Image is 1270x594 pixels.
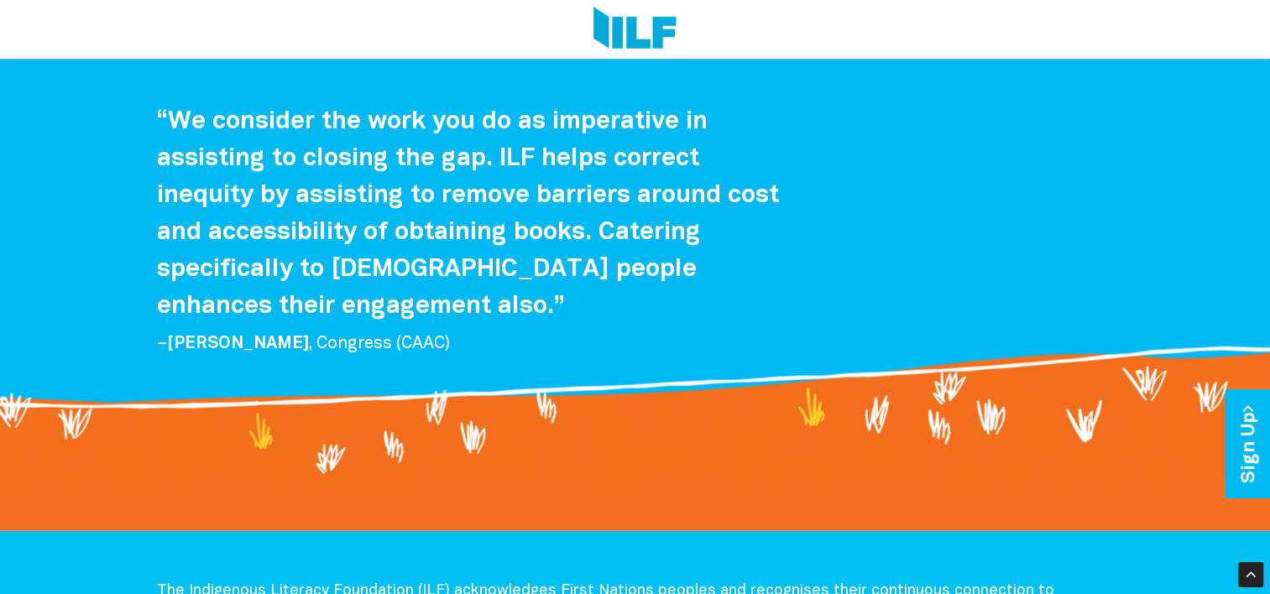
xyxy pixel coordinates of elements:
span: [PERSON_NAME] [167,336,309,351]
h4: “We consider the work you do as imperative in assisting to closing the gap. ILF helps correct ine... [157,102,787,324]
p: – , Congress (CAAC) [157,332,787,354]
img: Logo [593,7,677,52]
div: Scroll Back to Top [1238,562,1263,587]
